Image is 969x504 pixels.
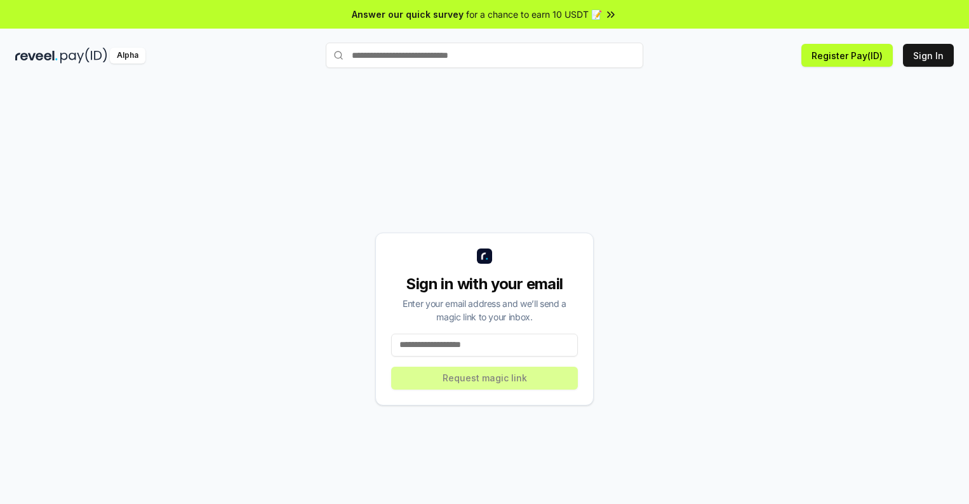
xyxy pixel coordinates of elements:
img: reveel_dark [15,48,58,64]
img: pay_id [60,48,107,64]
div: Alpha [110,48,145,64]
button: Sign In [903,44,954,67]
span: Answer our quick survey [352,8,464,21]
button: Register Pay(ID) [801,44,893,67]
div: Enter your email address and we’ll send a magic link to your inbox. [391,297,578,324]
img: logo_small [477,249,492,264]
span: for a chance to earn 10 USDT 📝 [466,8,602,21]
div: Sign in with your email [391,274,578,294]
